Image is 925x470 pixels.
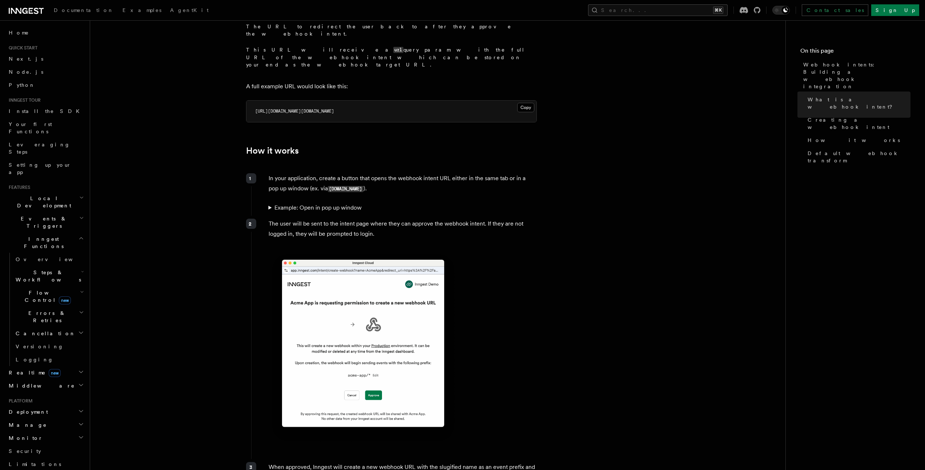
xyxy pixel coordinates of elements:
p: In your application, create a button that opens the webhook intent URL either in the same tab or ... [269,173,536,194]
h4: On this page [800,46,910,58]
span: Install the SDK [9,108,84,114]
a: What is a webhook intent? [805,93,910,113]
span: Errors & Retries [13,309,79,324]
button: Copy [517,103,534,112]
button: Flow Controlnew [13,286,85,307]
a: Examples [118,2,166,20]
span: Home [9,29,29,36]
button: Monitor [6,431,85,445]
a: How it works [246,146,299,156]
span: Cancellation [13,330,76,337]
button: Toggle dark mode [772,6,790,15]
span: What is a webhook intent? [808,96,910,110]
button: Search...⌘K [588,4,728,16]
span: Versioning [16,344,64,349]
a: Creating a webhook intent [805,113,910,134]
button: Realtimenew [6,366,85,379]
span: Steps & Workflows [13,269,81,283]
button: Local Development [6,192,85,212]
a: Overview [13,253,85,266]
span: Middleware [6,382,75,389]
span: Your first Functions [9,121,52,134]
a: Versioning [13,340,85,353]
div: Inngest Functions [6,253,85,366]
span: new [49,369,61,377]
button: Inngest Functions [6,232,85,253]
a: Security [6,445,85,458]
span: Deployment [6,408,48,416]
p: The user will be sent to the intent page where they can approve the webhook intent. If they are n... [269,219,536,239]
a: Sign Up [871,4,919,16]
a: Your first Functions [6,118,85,138]
span: Setting up your app [9,162,71,175]
span: Leveraging Steps [9,142,70,155]
p: This URL will receive a query param with the full URL of the webhook intent which can be stored o... [246,46,525,68]
a: Documentation [49,2,118,20]
code: [DOMAIN_NAME] [328,186,363,192]
a: Logging [13,353,85,366]
span: Realtime [6,369,61,376]
a: Setting up your app [6,158,85,179]
a: Home [6,26,85,39]
code: url [393,47,403,53]
span: AgentKit [170,7,209,13]
span: Next.js [9,56,43,62]
span: Inngest Functions [6,235,79,250]
button: Deployment [6,405,85,418]
button: Manage [6,418,85,431]
span: Monitor [6,434,43,442]
div: 2 [246,219,256,229]
div: 1 [246,173,256,183]
span: Inngest tour [6,97,41,103]
p: A full example URL would look like this: [246,81,537,92]
a: Python [6,78,85,92]
a: Default webhook transform [805,147,910,167]
span: Quick start [6,45,37,51]
span: new [59,296,71,304]
span: Security [9,448,41,454]
span: Local Development [6,195,79,209]
button: Steps & Workflows [13,266,85,286]
span: Platform [6,398,33,404]
span: Events & Triggers [6,215,79,230]
span: Logging [16,357,53,362]
span: Default webhook transform [808,150,910,164]
span: Node.js [9,69,43,75]
button: Events & Triggers [6,212,85,232]
span: Flow Control [13,289,80,304]
a: Next.js [6,52,85,65]
a: Contact sales [802,4,868,16]
a: Node.js [6,65,85,78]
span: Examples [122,7,161,13]
span: How it works [808,137,900,144]
button: Middleware [6,379,85,392]
img: Webhook intent page [269,251,458,445]
a: Install the SDK [6,105,85,118]
button: Cancellation [13,327,85,340]
span: Python [9,82,35,88]
p: The URL to redirect the user back to after they approve the webhook intent. [246,23,525,37]
span: Documentation [54,7,114,13]
span: Webhook intents: Building a webhook integration [803,61,910,90]
span: Features [6,185,30,190]
span: Overview [16,256,91,262]
span: Manage [6,421,47,429]
button: Errors & Retries [13,307,85,327]
code: [URL][DOMAIN_NAME][DOMAIN_NAME] [255,109,334,114]
span: Creating a webhook intent [808,116,910,131]
a: Leveraging Steps [6,138,85,158]
summary: Example: Open in pop up window [269,203,536,213]
a: AgentKit [166,2,213,20]
kbd: ⌘K [713,7,723,14]
a: Webhook intents: Building a webhook integration [800,58,910,93]
span: Limitations [9,461,61,467]
a: How it works [805,134,910,147]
